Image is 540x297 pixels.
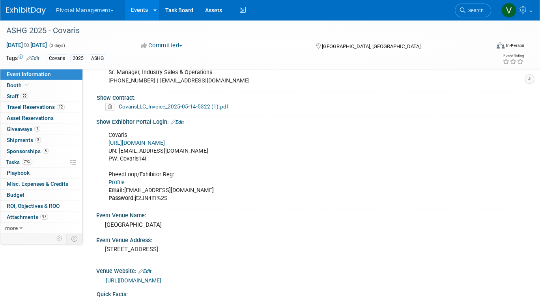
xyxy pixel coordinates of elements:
span: 97 [40,214,48,220]
a: Event Information [0,69,82,80]
span: Asset Reservations [7,115,54,121]
a: Giveaways1 [0,124,82,134]
span: Giveaways [7,126,40,132]
a: Profile [108,179,125,186]
span: Tasks [6,159,32,165]
a: [URL][DOMAIN_NAME] [108,140,165,146]
a: Travel Reservations12 [0,102,82,112]
div: Covaris UN: [EMAIL_ADDRESS][DOMAIN_NAME] PW: Covaris14! PheedLoop/Exhibitor Reg: [EMAIL_ADDRESS][... [103,127,441,207]
div: 2025 [70,54,86,63]
span: 5 [43,148,49,154]
span: more [5,225,18,231]
div: Event Venue Address: [96,234,524,244]
b: Email: [108,187,124,194]
span: Misc. Expenses & Credits [7,181,68,187]
span: 79% [22,159,32,165]
img: Format-Inperson.png [497,42,504,49]
span: 12 [57,104,65,110]
span: Playbook [7,170,30,176]
button: Committed [138,41,185,50]
div: Show Exhibitor Portal Login: [96,116,524,126]
div: Venue Website: [96,265,524,275]
span: Staff [7,93,28,99]
img: Valerie Weld [501,3,516,18]
span: (3 days) [49,43,65,48]
div: Event Venue Name: [96,209,524,219]
span: Booth [7,82,31,88]
a: Shipments3 [0,135,82,146]
div: Event Rating [503,54,524,58]
td: Tags [6,54,39,63]
span: Search [465,7,484,13]
span: ROI, Objectives & ROO [7,203,60,209]
a: Edit [26,56,39,61]
div: ASHG 2025 - Covaris [4,24,480,38]
span: Sponsorships [7,148,49,154]
span: 22 [21,93,28,99]
a: more [0,223,82,233]
a: Edit [138,269,151,274]
span: Attachments [7,214,48,220]
a: Delete attachment? [105,104,118,110]
a: Staff22 [0,91,82,102]
span: to [23,42,30,48]
td: Personalize Event Tab Strip [53,233,67,244]
a: Playbook [0,168,82,178]
span: [DATE] [DATE] [6,41,47,49]
pre: [STREET_ADDRESS] [105,246,266,253]
div: Event Format [448,41,524,53]
span: Budget [7,192,24,198]
a: CovarisLLC_Invoice_2025-05-14-5322 (1).pdf [119,103,228,110]
img: ExhibitDay [6,7,46,15]
a: Attachments97 [0,212,82,222]
a: Tasks79% [0,157,82,168]
div: Show Contract: [97,92,521,102]
span: 3 [35,137,41,143]
a: Misc. Expenses & Credits [0,179,82,189]
div: [GEOGRAPHIC_DATA] [102,219,518,231]
b: Password: [108,195,135,202]
span: Travel Reservations [7,104,65,110]
a: Search [455,4,491,17]
a: ROI, Objectives & ROO [0,201,82,211]
div: Covaris [47,54,67,63]
a: Booth [0,80,82,91]
i: Booth reservation complete [25,83,29,87]
a: Budget [0,190,82,200]
a: Asset Reservations [0,113,82,123]
a: Sponsorships5 [0,146,82,157]
span: Shipments [7,137,41,143]
td: Toggle Event Tabs [67,233,83,244]
a: [URL][DOMAIN_NAME] [106,277,161,284]
span: [GEOGRAPHIC_DATA], [GEOGRAPHIC_DATA] [322,43,420,49]
div: ASHG [89,54,106,63]
span: 1 [34,126,40,132]
a: Edit [171,120,184,125]
div: In-Person [506,43,524,49]
span: Event Information [7,71,51,77]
